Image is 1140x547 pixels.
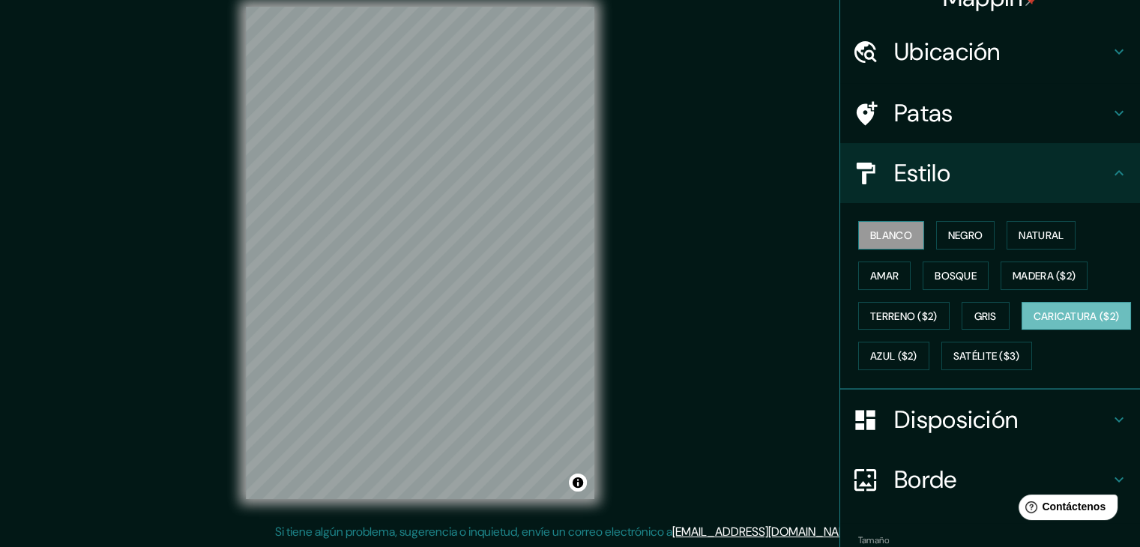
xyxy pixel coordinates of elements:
font: Terreno ($2) [870,309,938,323]
button: Terreno ($2) [858,302,950,330]
button: Satélite ($3) [941,342,1032,370]
button: Amar [858,262,911,290]
font: Blanco [870,229,912,242]
font: Si tiene algún problema, sugerencia o inquietud, envíe un correo electrónico a [275,524,672,540]
font: Madera ($2) [1013,269,1076,282]
font: Caricatura ($2) [1034,309,1120,323]
font: Gris [974,309,997,323]
font: Negro [948,229,983,242]
font: Amar [870,269,899,282]
button: Activar o desactivar atribución [569,474,587,492]
font: Patas [894,97,953,129]
iframe: Lanzador de widgets de ayuda [1007,489,1124,531]
font: Azul ($2) [870,350,917,363]
font: Tamaño [858,534,889,546]
button: Azul ($2) [858,342,929,370]
font: Disposición [894,404,1018,435]
button: Negro [936,221,995,250]
font: Natural [1019,229,1064,242]
button: Natural [1007,221,1076,250]
a: [EMAIL_ADDRESS][DOMAIN_NAME] [672,524,857,540]
button: Bosque [923,262,989,290]
font: Bosque [935,269,977,282]
font: Satélite ($3) [953,350,1020,363]
button: Madera ($2) [1001,262,1088,290]
font: Ubicación [894,36,1001,67]
button: Gris [962,302,1010,330]
button: Blanco [858,221,924,250]
div: Borde [840,450,1140,510]
div: Patas [840,83,1140,143]
canvas: Mapa [246,7,594,499]
div: Disposición [840,390,1140,450]
font: Estilo [894,157,950,189]
button: Caricatura ($2) [1022,302,1132,330]
div: Ubicación [840,22,1140,82]
font: Borde [894,464,957,495]
div: Estilo [840,143,1140,203]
